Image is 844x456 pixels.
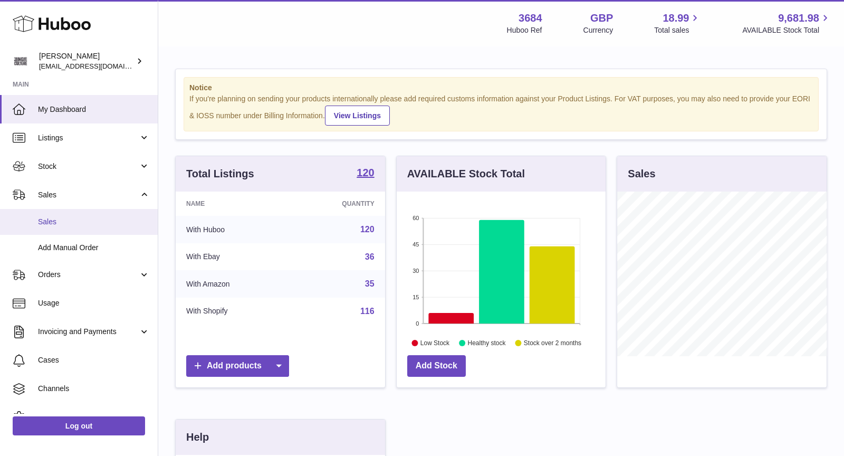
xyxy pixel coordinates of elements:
[416,320,419,327] text: 0
[176,243,290,271] td: With Ebay
[39,51,134,71] div: [PERSON_NAME]
[38,190,139,200] span: Sales
[38,355,150,365] span: Cases
[590,11,613,25] strong: GBP
[38,270,139,280] span: Orders
[507,25,542,35] div: Huboo Ref
[628,167,655,181] h3: Sales
[583,25,613,35] div: Currency
[742,11,831,35] a: 9,681.98 AVAILABLE Stock Total
[524,339,581,347] text: Stock over 2 months
[39,62,155,70] span: [EMAIL_ADDRESS][DOMAIN_NAME]
[325,106,390,126] a: View Listings
[38,412,150,422] span: Settings
[38,104,150,115] span: My Dashboard
[413,294,419,300] text: 15
[38,217,150,227] span: Sales
[38,298,150,308] span: Usage
[413,215,419,221] text: 60
[360,225,375,234] a: 120
[13,416,145,435] a: Log out
[13,53,28,69] img: theinternationalventure@gmail.com
[407,167,525,181] h3: AVAILABLE Stock Total
[407,355,466,377] a: Add Stock
[778,11,819,25] span: 9,681.98
[176,298,290,325] td: With Shopify
[176,216,290,243] td: With Huboo
[413,268,419,274] text: 30
[186,167,254,181] h3: Total Listings
[189,94,813,126] div: If you're planning on sending your products internationally please add required customs informati...
[413,241,419,248] text: 45
[38,327,139,337] span: Invoicing and Payments
[176,270,290,298] td: With Amazon
[357,167,374,180] a: 120
[654,25,701,35] span: Total sales
[365,279,375,288] a: 35
[189,83,813,93] strong: Notice
[654,11,701,35] a: 18.99 Total sales
[186,355,289,377] a: Add products
[519,11,542,25] strong: 3684
[38,384,150,394] span: Channels
[186,430,209,444] h3: Help
[360,307,375,316] a: 116
[176,192,290,216] th: Name
[365,252,375,261] a: 36
[38,161,139,172] span: Stock
[38,133,139,143] span: Listings
[357,167,374,178] strong: 120
[467,339,506,347] text: Healthy stock
[420,339,450,347] text: Low Stock
[38,243,150,253] span: Add Manual Order
[663,11,689,25] span: 18.99
[290,192,385,216] th: Quantity
[742,25,831,35] span: AVAILABLE Stock Total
